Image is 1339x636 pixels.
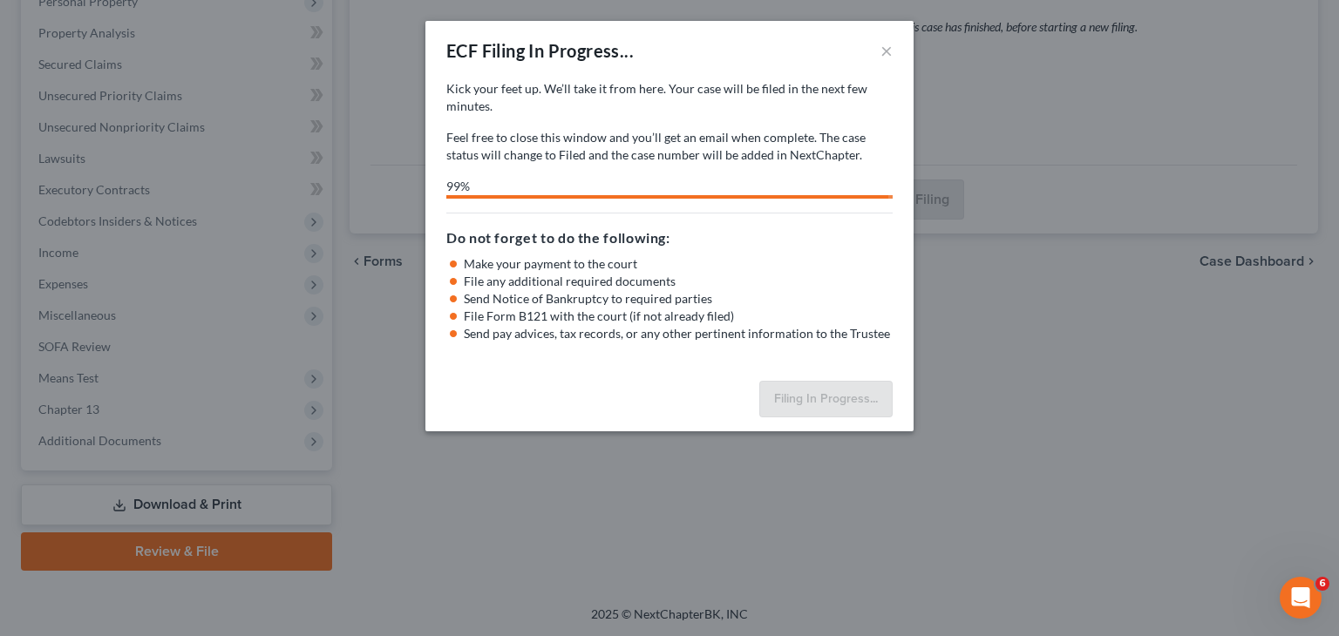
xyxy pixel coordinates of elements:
[464,273,893,290] li: File any additional required documents
[446,80,893,115] p: Kick your feet up. We’ll take it from here. Your case will be filed in the next few minutes.
[446,178,888,195] div: 99%
[880,40,893,61] button: ×
[446,38,634,63] div: ECF Filing In Progress...
[1315,577,1329,591] span: 6
[446,227,893,248] h5: Do not forget to do the following:
[446,129,893,164] p: Feel free to close this window and you’ll get an email when complete. The case status will change...
[1280,577,1322,619] iframe: Intercom live chat
[464,325,893,342] li: Send pay advices, tax records, or any other pertinent information to the Trustee
[464,290,893,308] li: Send Notice of Bankruptcy to required parties
[759,381,893,417] button: Filing In Progress...
[464,308,893,325] li: File Form B121 with the court (if not already filed)
[464,255,893,273] li: Make your payment to the court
